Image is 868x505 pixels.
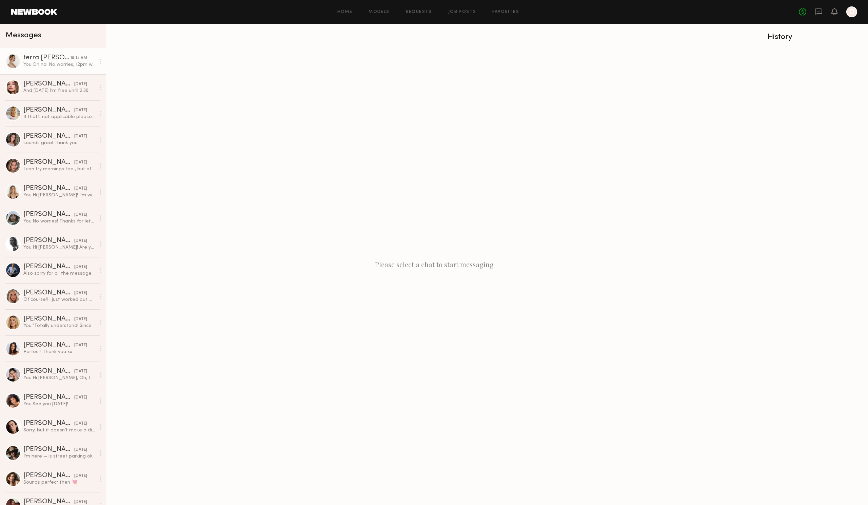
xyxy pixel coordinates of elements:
[23,264,74,270] div: [PERSON_NAME]
[106,24,762,505] div: Please select a chat to start messaging
[23,114,96,120] div: If that’s not applicable please let me know. I’d still love to work with you in the future when I...
[23,237,74,244] div: [PERSON_NAME]
[23,394,74,401] div: [PERSON_NAME]
[74,159,87,166] div: [DATE]
[23,270,96,277] div: Also sorry for all the messages but I actually do work [DATE]. So I cannot do [DATE].
[23,323,96,329] div: You: "Totally understand! Since our brand has monthly shoots, would you be able to join the casti...
[23,453,96,460] div: I’m here — is street parking okay?
[74,107,87,114] div: [DATE]
[23,375,96,381] div: You: Hi [PERSON_NAME], Oh, I see! In that case, would you be able to come in for a casting [DATE]...
[23,211,74,218] div: [PERSON_NAME]
[23,316,74,323] div: [PERSON_NAME]
[23,479,96,486] div: Sounds perfect then 💘
[74,81,87,88] div: [DATE]
[74,290,87,296] div: [DATE]
[23,159,74,166] div: [PERSON_NAME]
[369,10,389,14] a: Models
[5,32,41,39] span: Messages
[74,186,87,192] div: [DATE]
[23,192,96,198] div: You: Hi [PERSON_NAME]! I'm with the brand [PERSON_NAME] and we need a last minute model for a 2 h...
[23,290,74,296] div: [PERSON_NAME]
[74,212,87,218] div: [DATE]
[23,244,96,251] div: You: Hi [PERSON_NAME]! Are you available for a 2 hour shoot next week?
[23,218,96,225] div: You: No worries! Thanks for letting us know. Do you plan to be back in the [GEOGRAPHIC_DATA] some...
[74,421,87,427] div: [DATE]
[74,316,87,323] div: [DATE]
[23,140,96,146] div: sounds great thank you!
[23,133,74,140] div: [PERSON_NAME]
[492,10,519,14] a: Favorites
[74,342,87,349] div: [DATE]
[23,166,96,172] div: I can try mornings too , but afternoons are better
[74,394,87,401] div: [DATE]
[23,472,74,479] div: [PERSON_NAME]
[23,342,74,349] div: [PERSON_NAME]
[23,427,96,433] div: Sorry, but it doesn’t make a difference to me whether it’s for a catalog or social media. my mini...
[23,55,70,61] div: terra [PERSON_NAME]
[23,401,96,407] div: You: See you [DATE]!
[23,81,74,88] div: [PERSON_NAME]
[23,446,74,453] div: [PERSON_NAME]
[70,55,87,61] div: 10:14 AM
[768,33,863,41] div: History
[74,473,87,479] div: [DATE]
[406,10,432,14] a: Requests
[23,107,74,114] div: [PERSON_NAME]
[337,10,353,14] a: Home
[448,10,476,14] a: Job Posts
[74,264,87,270] div: [DATE]
[23,420,74,427] div: [PERSON_NAME]
[23,368,74,375] div: [PERSON_NAME]
[846,6,857,17] a: D
[23,88,96,94] div: And [DATE] I’m free until 2:30
[74,238,87,244] div: [DATE]
[23,185,74,192] div: [PERSON_NAME]
[23,296,96,303] div: Of course!! I just worked out my schedule coming up and it looks like i’ll be flying back in to b...
[74,368,87,375] div: [DATE]
[23,61,96,68] div: You: Oh no! No worries, 12pm works
[74,447,87,453] div: [DATE]
[74,133,87,140] div: [DATE]
[23,349,96,355] div: Perfect! Thank you xx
